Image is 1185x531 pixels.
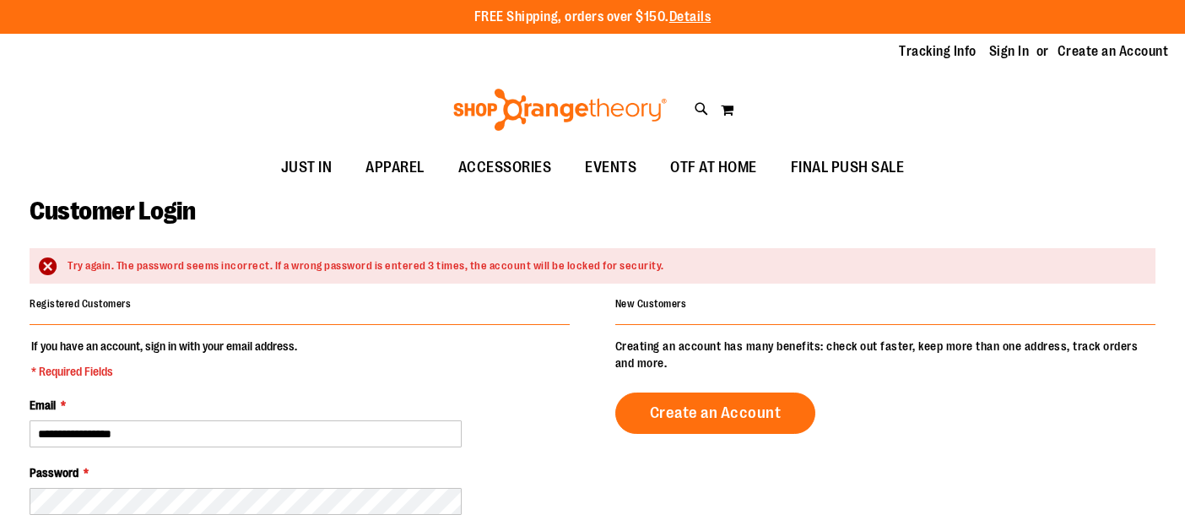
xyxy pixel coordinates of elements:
a: FINAL PUSH SALE [774,149,922,187]
strong: New Customers [615,298,687,310]
a: OTF AT HOME [653,149,774,187]
span: Password [30,466,78,480]
a: Details [669,9,712,24]
div: Try again. The password seems incorrect. If a wrong password is entered 3 times, the account will... [68,258,1139,274]
p: Creating an account has many benefits: check out faster, keep more than one address, track orders... [615,338,1155,371]
a: EVENTS [568,149,653,187]
strong: Registered Customers [30,298,131,310]
a: JUST IN [264,149,349,187]
a: ACCESSORIES [441,149,569,187]
span: ACCESSORIES [458,149,552,187]
span: APPAREL [365,149,425,187]
span: JUST IN [281,149,333,187]
a: APPAREL [349,149,441,187]
span: Email [30,398,56,412]
a: Create an Account [1058,42,1169,61]
span: Customer Login [30,197,195,225]
span: Create an Account [650,404,782,422]
span: OTF AT HOME [670,149,757,187]
p: FREE Shipping, orders over $150. [474,8,712,27]
span: FINAL PUSH SALE [791,149,905,187]
img: Shop Orangetheory [451,89,669,131]
a: Sign In [989,42,1030,61]
a: Tracking Info [899,42,977,61]
a: Create an Account [615,393,816,434]
span: EVENTS [585,149,636,187]
span: * Required Fields [31,363,297,380]
legend: If you have an account, sign in with your email address. [30,338,299,380]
